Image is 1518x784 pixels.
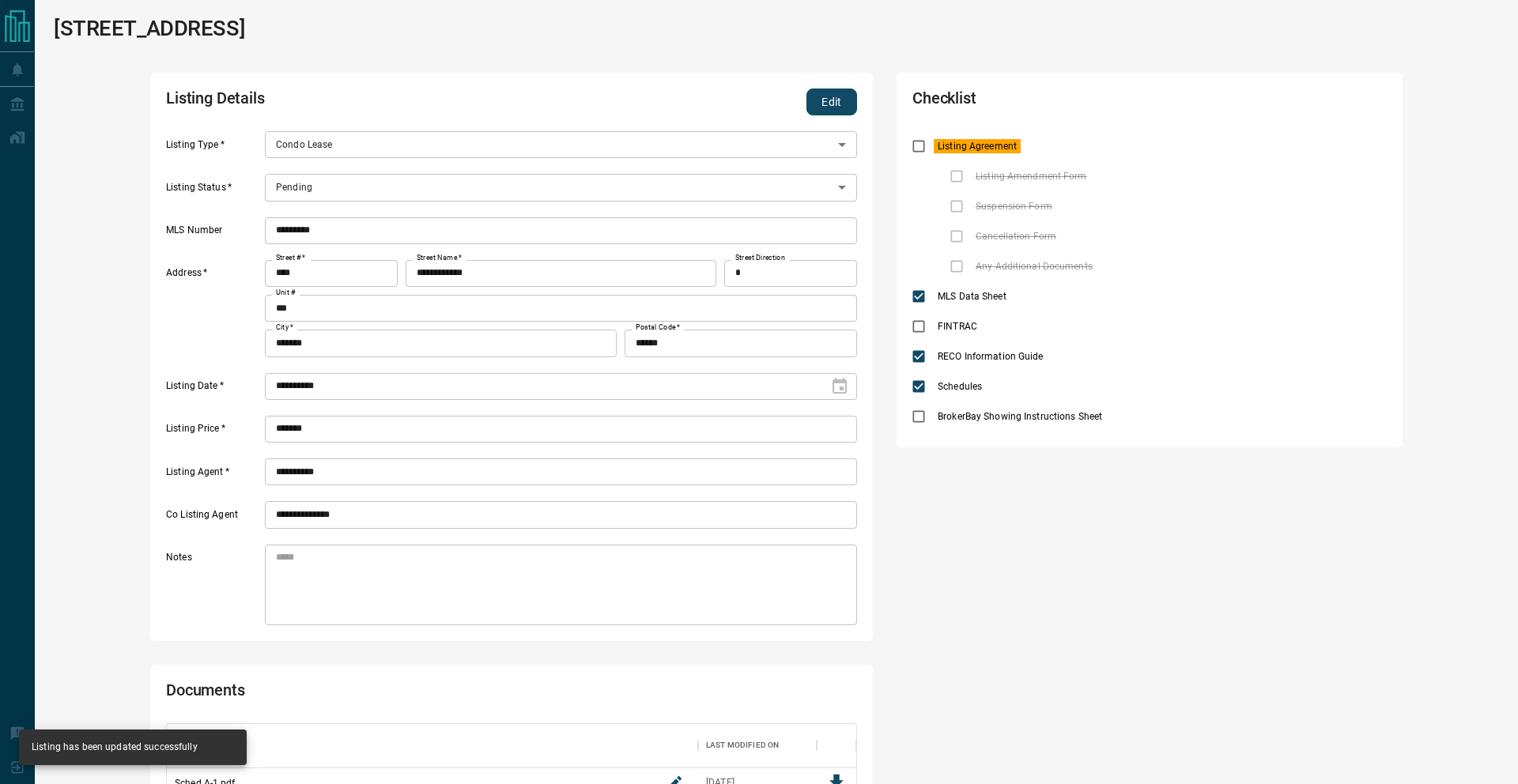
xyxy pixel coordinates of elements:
[934,349,1047,364] span: RECO Information Guide
[417,253,462,263] label: Street Name
[167,723,698,767] div: Filename
[972,169,1090,183] span: Listing Amendment Form
[175,723,214,767] div: Filename
[166,422,261,443] label: Listing Price
[972,229,1060,243] span: Cancellation Form
[934,319,981,334] span: FINTRAC
[54,16,245,41] h1: [STREET_ADDRESS]
[166,89,580,115] h2: Listing Details
[166,379,261,400] label: Listing Date
[265,174,857,201] div: Pending
[166,266,261,356] label: Address
[934,289,1010,303] span: MLS Data Sheet
[166,551,261,625] label: Notes
[166,508,261,529] label: Co Listing Agent
[166,680,580,707] h2: Documents
[276,253,305,263] label: Street #
[166,465,261,486] label: Listing Agent
[166,224,261,244] label: MLS Number
[276,288,296,298] label: Unit #
[166,181,261,202] label: Listing Status
[276,322,293,333] label: City
[32,734,198,760] div: Listing has been updated successfully
[735,253,785,263] label: Street Direction
[166,138,261,159] label: Listing Type
[706,723,779,767] div: Last Modified On
[912,89,1197,115] h2: Checklist
[265,131,857,158] div: Condo Lease
[934,139,1021,153] span: Listing Agreement
[934,379,986,394] span: Schedules
[972,199,1056,213] span: Suspension Form
[934,409,1106,424] span: BrokerBay Showing Instructions Sheet
[636,322,680,333] label: Postal Code
[806,89,857,115] button: Edit
[972,259,1097,273] span: Any Additional Documents
[698,723,817,767] div: Last Modified On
